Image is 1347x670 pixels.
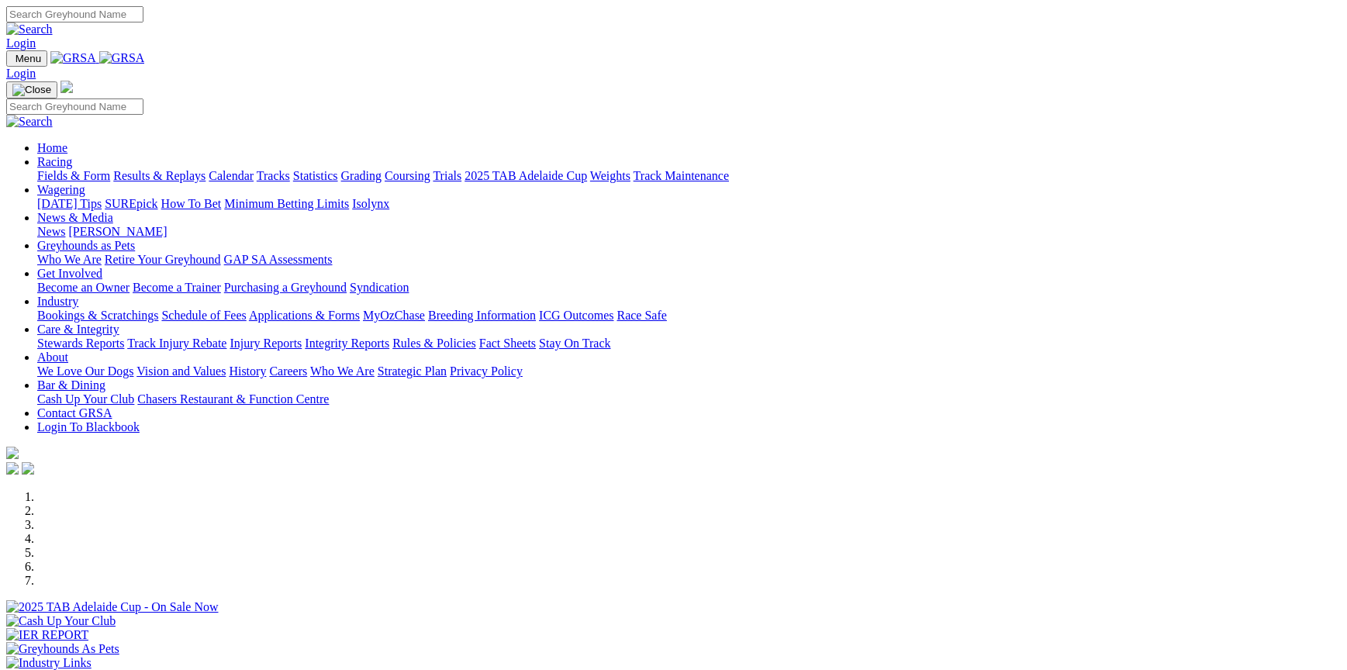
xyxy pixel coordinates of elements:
[37,211,113,224] a: News & Media
[37,406,112,420] a: Contact GRSA
[37,281,1341,295] div: Get Involved
[634,169,729,182] a: Track Maintenance
[137,392,329,406] a: Chasers Restaurant & Function Centre
[37,197,1341,211] div: Wagering
[6,614,116,628] img: Cash Up Your Club
[99,51,145,65] img: GRSA
[37,169,1341,183] div: Racing
[37,309,1341,323] div: Industry
[37,378,105,392] a: Bar & Dining
[350,281,409,294] a: Syndication
[37,197,102,210] a: [DATE] Tips
[590,169,630,182] a: Weights
[6,36,36,50] a: Login
[37,281,130,294] a: Become an Owner
[617,309,666,322] a: Race Safe
[37,323,119,336] a: Care & Integrity
[428,309,536,322] a: Breeding Information
[133,281,221,294] a: Become a Trainer
[352,197,389,210] a: Isolynx
[37,155,72,168] a: Racing
[37,351,68,364] a: About
[37,253,102,266] a: Who We Are
[6,22,53,36] img: Search
[37,364,133,378] a: We Love Our Dogs
[224,253,333,266] a: GAP SA Assessments
[378,364,447,378] a: Strategic Plan
[224,197,349,210] a: Minimum Betting Limits
[305,337,389,350] a: Integrity Reports
[6,656,92,670] img: Industry Links
[37,225,1341,239] div: News & Media
[341,169,382,182] a: Grading
[136,364,226,378] a: Vision and Values
[37,169,110,182] a: Fields & Form
[6,6,143,22] input: Search
[22,462,34,475] img: twitter.svg
[161,309,246,322] a: Schedule of Fees
[37,225,65,238] a: News
[37,420,140,433] a: Login To Blackbook
[105,253,221,266] a: Retire Your Greyhound
[127,337,226,350] a: Track Injury Rebate
[105,197,157,210] a: SUREpick
[269,364,307,378] a: Careers
[16,53,41,64] span: Menu
[6,50,47,67] button: Toggle navigation
[229,364,266,378] a: History
[539,309,613,322] a: ICG Outcomes
[37,295,78,308] a: Industry
[37,239,135,252] a: Greyhounds as Pets
[37,141,67,154] a: Home
[12,84,51,96] img: Close
[68,225,167,238] a: [PERSON_NAME]
[60,81,73,93] img: logo-grsa-white.png
[37,309,158,322] a: Bookings & Scratchings
[363,309,425,322] a: MyOzChase
[6,67,36,80] a: Login
[6,98,143,115] input: Search
[385,169,430,182] a: Coursing
[37,392,134,406] a: Cash Up Your Club
[37,253,1341,267] div: Greyhounds as Pets
[37,337,1341,351] div: Care & Integrity
[249,309,360,322] a: Applications & Forms
[224,281,347,294] a: Purchasing a Greyhound
[37,267,102,280] a: Get Involved
[230,337,302,350] a: Injury Reports
[539,337,610,350] a: Stay On Track
[6,115,53,129] img: Search
[465,169,587,182] a: 2025 TAB Adelaide Cup
[479,337,536,350] a: Fact Sheets
[37,337,124,350] a: Stewards Reports
[209,169,254,182] a: Calendar
[310,364,375,378] a: Who We Are
[50,51,96,65] img: GRSA
[6,81,57,98] button: Toggle navigation
[6,462,19,475] img: facebook.svg
[6,447,19,459] img: logo-grsa-white.png
[6,642,119,656] img: Greyhounds As Pets
[450,364,523,378] a: Privacy Policy
[293,169,338,182] a: Statistics
[257,169,290,182] a: Tracks
[392,337,476,350] a: Rules & Policies
[37,183,85,196] a: Wagering
[113,169,206,182] a: Results & Replays
[6,600,219,614] img: 2025 TAB Adelaide Cup - On Sale Now
[161,197,222,210] a: How To Bet
[433,169,461,182] a: Trials
[6,628,88,642] img: IER REPORT
[37,392,1341,406] div: Bar & Dining
[37,364,1341,378] div: About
